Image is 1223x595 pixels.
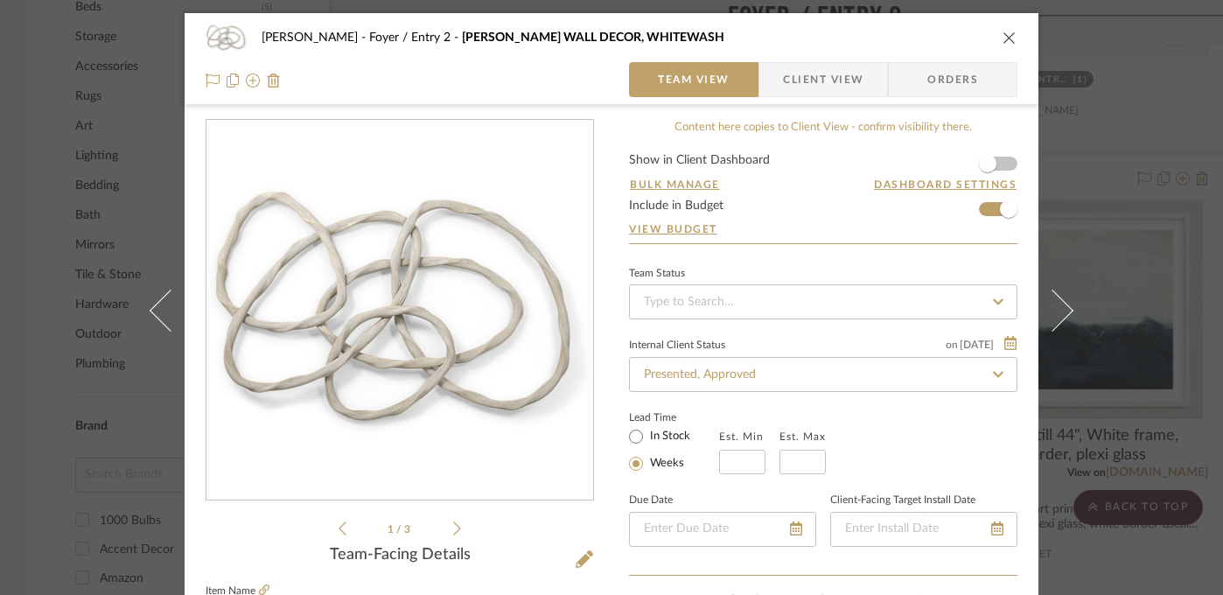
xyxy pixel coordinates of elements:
[629,496,673,505] label: Due Date
[629,357,1017,392] input: Type to Search…
[629,119,1017,136] div: Content here copies to Client View - confirm visibility there.
[629,425,719,474] mat-radio-group: Select item type
[830,496,975,505] label: Client-Facing Target Install Date
[783,62,863,97] span: Client View
[629,222,1017,236] a: View Budget
[267,73,281,87] img: Remove from project
[629,269,685,278] div: Team Status
[404,524,413,535] span: 3
[206,165,593,456] div: 0
[658,62,730,97] span: Team View
[629,177,721,192] button: Bulk Manage
[958,339,996,351] span: [DATE]
[262,31,369,44] span: [PERSON_NAME]
[779,430,826,443] label: Est. Max
[206,165,593,456] img: 506d2e9a-5a36-416e-bee5-da6dd4f7dbeb_436x436.jpg
[629,409,719,425] label: Lead Time
[646,456,684,472] label: Weeks
[206,20,248,55] img: 506d2e9a-5a36-416e-bee5-da6dd4f7dbeb_48x40.jpg
[629,341,725,350] div: Internal Client Status
[646,429,690,444] label: In Stock
[629,512,816,547] input: Enter Due Date
[908,62,997,97] span: Orders
[830,512,1017,547] input: Enter Install Date
[629,284,1017,319] input: Type to Search…
[946,339,958,350] span: on
[462,31,724,44] span: [PERSON_NAME] WALL DECOR, WHITEWASH
[388,524,396,535] span: 1
[1002,30,1017,45] button: close
[369,31,462,44] span: Foyer / Entry 2
[396,524,404,535] span: /
[206,546,594,565] div: Team-Facing Details
[719,430,764,443] label: Est. Min
[873,177,1017,192] button: Dashboard Settings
